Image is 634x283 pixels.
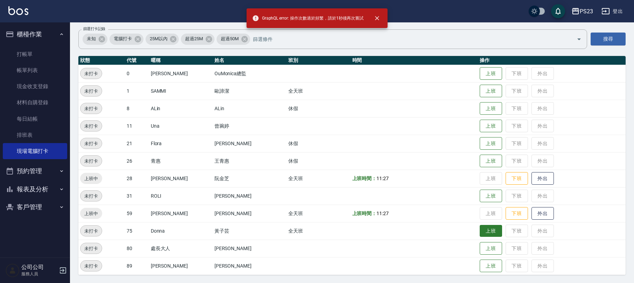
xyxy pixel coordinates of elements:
[478,56,626,65] th: 操作
[376,211,389,216] span: 11:27
[146,34,179,45] div: 25M以內
[80,192,102,200] span: 未打卡
[80,87,102,95] span: 未打卡
[352,176,377,181] b: 上班時間：
[125,82,149,100] td: 1
[213,240,287,257] td: [PERSON_NAME]
[78,56,125,65] th: 狀態
[83,34,107,45] div: 未知
[3,111,67,127] a: 每日結帳
[125,187,149,205] td: 31
[213,170,287,187] td: 阮金芝
[213,187,287,205] td: [PERSON_NAME]
[181,34,214,45] div: 超過25M
[480,260,502,273] button: 上班
[125,56,149,65] th: 代號
[213,257,287,275] td: [PERSON_NAME]
[480,102,502,115] button: 上班
[125,100,149,117] td: 8
[217,34,250,45] div: 超過50M
[149,205,213,222] td: [PERSON_NAME]
[531,172,554,185] button: 外出
[3,94,67,111] a: 材料自購登錄
[80,157,102,165] span: 未打卡
[125,152,149,170] td: 26
[110,34,143,45] div: 電腦打卡
[569,4,596,19] button: PS23
[80,245,102,252] span: 未打卡
[352,211,377,216] b: 上班時間：
[149,222,213,240] td: Donna
[252,15,364,22] span: GraphQL error: 操作次數過於頻繁，請於1秒後再次嘗試
[125,205,149,222] td: 59
[125,135,149,152] td: 21
[287,100,350,117] td: 休假
[531,207,554,220] button: 外出
[149,257,213,275] td: [PERSON_NAME]
[125,117,149,135] td: 11
[591,33,626,45] button: 搜尋
[80,210,102,217] span: 上班中
[480,190,502,203] button: 上班
[6,263,20,277] img: Person
[551,4,565,18] button: save
[480,137,502,150] button: 上班
[3,143,67,159] a: 現場電腦打卡
[213,205,287,222] td: [PERSON_NAME]
[8,6,28,15] img: Logo
[480,85,502,98] button: 上班
[149,65,213,82] td: [PERSON_NAME]
[149,170,213,187] td: [PERSON_NAME]
[287,205,350,222] td: 全天班
[80,262,102,270] span: 未打卡
[213,82,287,100] td: 歐諦潔
[251,33,564,45] input: 篩選條件
[376,176,389,181] span: 11:27
[149,135,213,152] td: Flora
[580,7,593,16] div: PS23
[146,35,172,42] span: 25M以內
[287,152,350,170] td: 休假
[80,140,102,147] span: 未打卡
[287,170,350,187] td: 全天班
[149,187,213,205] td: ROLI
[213,56,287,65] th: 姓名
[213,65,287,82] td: OuMonica總監
[80,227,102,235] span: 未打卡
[21,264,57,271] h5: 公司公司
[83,26,105,31] label: 篩選打卡記錄
[287,56,350,65] th: 班別
[149,152,213,170] td: 青惠
[125,240,149,257] td: 80
[80,105,102,112] span: 未打卡
[149,117,213,135] td: Una
[125,257,149,275] td: 89
[3,162,67,180] button: 預約管理
[480,225,502,237] button: 上班
[573,34,585,45] button: Open
[599,5,626,18] button: 登出
[3,78,67,94] a: 現金收支登錄
[83,35,100,42] span: 未知
[125,65,149,82] td: 0
[3,46,67,62] a: 打帳單
[480,120,502,133] button: 上班
[369,10,385,26] button: close
[213,222,287,240] td: 黃子芸
[3,198,67,216] button: 客戶管理
[80,175,102,182] span: 上班中
[217,35,243,42] span: 超過50M
[351,56,478,65] th: 時間
[3,127,67,143] a: 排班表
[3,180,67,198] button: 報表及分析
[213,152,287,170] td: 王青惠
[80,122,102,130] span: 未打卡
[213,135,287,152] td: [PERSON_NAME]
[480,155,502,168] button: 上班
[480,242,502,255] button: 上班
[125,222,149,240] td: 75
[287,82,350,100] td: 全天班
[149,82,213,100] td: SAMMI
[149,240,213,257] td: 處長大人
[480,67,502,80] button: 上班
